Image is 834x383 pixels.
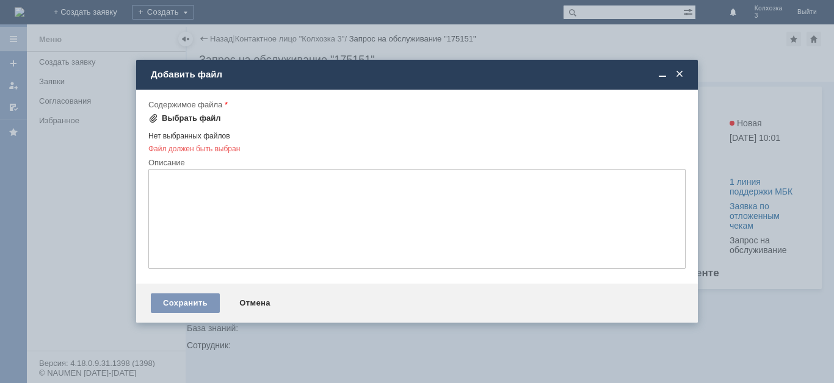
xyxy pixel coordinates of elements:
[656,69,669,80] span: Свернуть (Ctrl + M)
[151,69,686,80] div: Добавить файл
[162,113,221,123] div: Выбрать файл
[148,127,686,141] div: Нет выбранных файлов
[148,141,686,157] div: Файл должен быть выбран
[673,69,686,80] span: Закрыть
[148,159,683,166] div: Описание
[148,101,683,109] div: Содержимое файла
